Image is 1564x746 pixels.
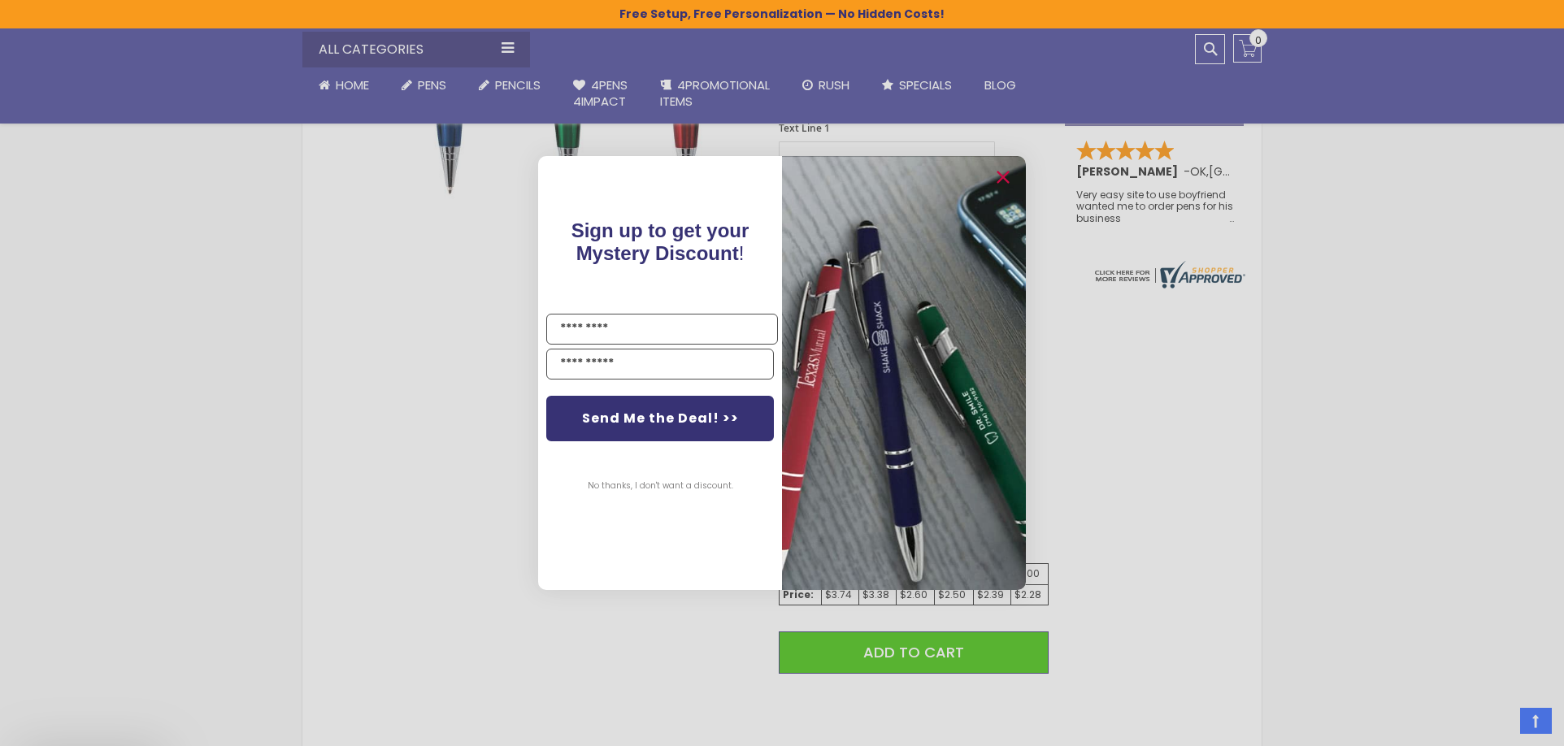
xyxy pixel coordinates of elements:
button: Send Me the Deal! >> [546,396,774,441]
span: Sign up to get your Mystery Discount [571,219,749,264]
img: pop-up-image [782,156,1026,589]
button: Close dialog [990,164,1016,190]
span: ! [571,219,749,264]
button: No thanks, I don't want a discount. [580,466,741,506]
